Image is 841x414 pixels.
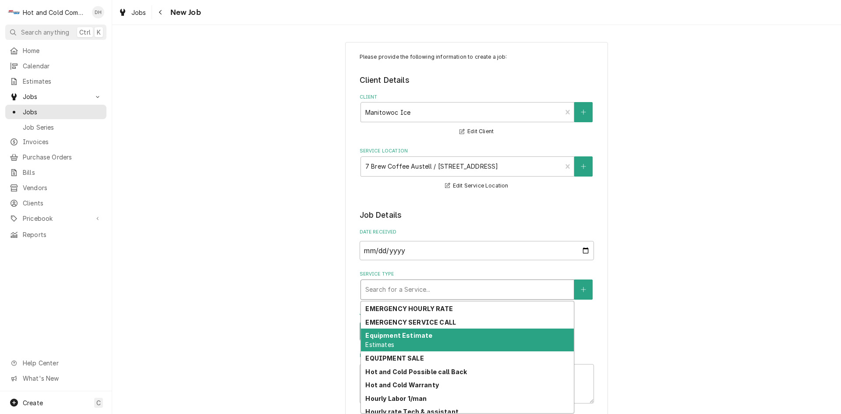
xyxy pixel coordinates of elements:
[360,229,594,260] div: Date Received
[360,271,594,299] div: Service Type
[360,310,594,341] div: Job Type
[360,271,594,278] label: Service Type
[5,74,106,88] a: Estimates
[365,318,456,326] strong: EMERGENCY SERVICE CALL
[21,28,69,37] span: Search anything
[5,356,106,370] a: Go to Help Center
[365,354,424,362] strong: EQUIPMENT SALE
[581,109,586,115] svg: Create New Client
[360,310,594,317] label: Job Type
[360,209,594,221] legend: Job Details
[360,94,594,101] label: Client
[360,352,594,359] label: Reason For Call
[23,137,102,146] span: Invoices
[365,368,467,375] strong: Hot and Cold Possible call Back
[5,196,106,210] a: Clients
[360,229,594,236] label: Date Received
[23,46,102,55] span: Home
[5,120,106,134] a: Job Series
[360,53,594,61] p: Please provide the following information to create a job:
[23,183,102,192] span: Vendors
[5,150,106,164] a: Purchase Orders
[23,123,102,132] span: Job Series
[23,230,102,239] span: Reports
[5,227,106,242] a: Reports
[131,8,146,17] span: Jobs
[581,163,586,170] svg: Create New Location
[365,305,452,312] strong: EMERGENCY HOURLY RATE
[23,92,89,101] span: Jobs
[96,398,101,407] span: C
[5,165,106,180] a: Bills
[92,6,104,18] div: DH
[444,180,510,191] button: Edit Service Location
[168,7,201,18] span: New Job
[360,352,594,403] div: Reason For Call
[23,152,102,162] span: Purchase Orders
[5,25,106,40] button: Search anythingCtrlK
[23,358,101,368] span: Help Center
[23,198,102,208] span: Clients
[8,6,20,18] div: H
[365,395,427,402] strong: Hourly Labor 1/man
[365,381,438,389] strong: Hot and Cold Warranty
[581,287,586,293] svg: Create New Service
[23,107,102,117] span: Jobs
[115,5,150,20] a: Jobs
[5,43,106,58] a: Home
[5,211,106,226] a: Go to Pricebook
[5,105,106,119] a: Jobs
[79,28,91,37] span: Ctrl
[360,74,594,86] legend: Client Details
[365,332,432,339] strong: Equipment Estimate
[23,214,89,223] span: Pricebook
[5,89,106,104] a: Go to Jobs
[574,156,593,177] button: Create New Location
[360,148,594,191] div: Service Location
[574,102,593,122] button: Create New Client
[5,59,106,73] a: Calendar
[360,94,594,137] div: Client
[360,241,594,260] input: yyyy-mm-dd
[23,374,101,383] span: What's New
[5,134,106,149] a: Invoices
[23,168,102,177] span: Bills
[5,180,106,195] a: Vendors
[23,8,87,17] div: Hot and Cold Commercial Kitchens, Inc.
[92,6,104,18] div: Daryl Harris's Avatar
[458,126,495,137] button: Edit Client
[23,399,43,407] span: Create
[8,6,20,18] div: Hot and Cold Commercial Kitchens, Inc.'s Avatar
[365,341,394,348] span: Estimates
[97,28,101,37] span: K
[5,371,106,386] a: Go to What's New
[154,5,168,19] button: Navigate back
[23,61,102,71] span: Calendar
[574,280,593,300] button: Create New Service
[360,148,594,155] label: Service Location
[23,77,102,86] span: Estimates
